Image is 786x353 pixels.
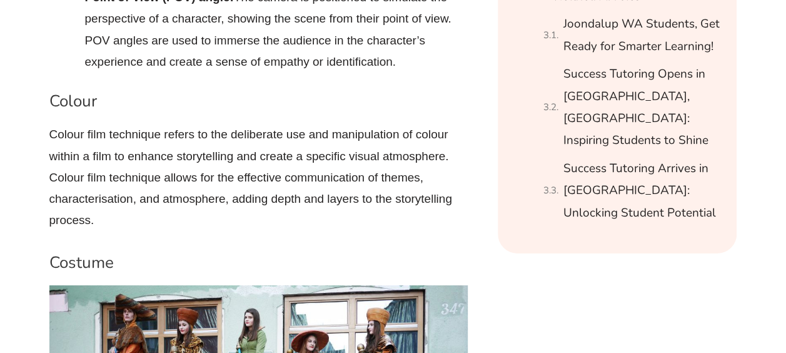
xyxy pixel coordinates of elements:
[49,252,468,274] h3: Costume
[563,63,721,151] a: Success Tutoring Opens in [GEOGRAPHIC_DATA], [GEOGRAPHIC_DATA]: Inspiring Students to Shine
[49,91,468,112] h3: Colour
[563,158,721,224] a: Success Tutoring Arrives in [GEOGRAPHIC_DATA]: Unlocking Student Potential
[563,13,721,58] a: Joondalup WA Students, Get Ready for Smarter Learning!
[578,212,786,353] iframe: Chat Widget
[49,124,468,231] p: Colour film technique refers to the deliberate use and manipulation of colour within a film to en...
